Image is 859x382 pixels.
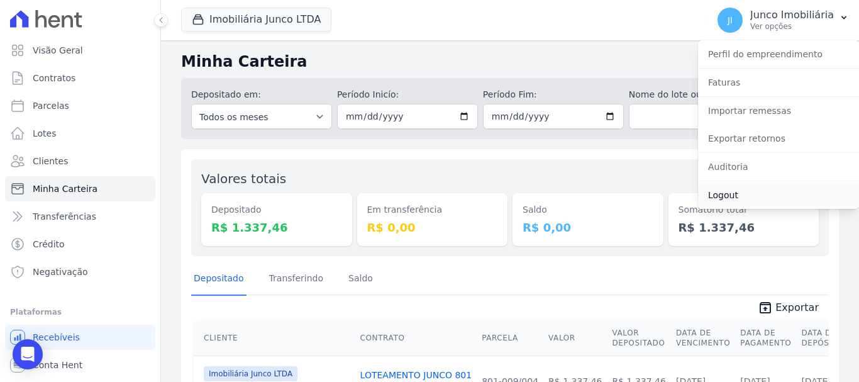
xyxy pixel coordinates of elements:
[698,71,859,94] a: Faturas
[5,38,155,63] a: Visão Geral
[33,266,88,278] span: Negativação
[5,93,155,118] a: Parcelas
[5,352,155,378] a: Conta Hent
[735,320,796,356] th: Data de Pagamento
[750,21,834,31] p: Ver opções
[671,320,735,356] th: Data de Vencimento
[796,320,848,356] th: Data de Depósito
[543,320,607,356] th: Valor
[33,238,65,250] span: Crédito
[5,149,155,174] a: Clientes
[5,204,155,229] a: Transferências
[367,219,498,236] dd: R$ 0,00
[728,16,733,25] span: JI
[204,366,297,381] span: Imobiliária Junco LTDA
[33,183,97,195] span: Minha Carteira
[698,155,859,178] a: Auditoria
[5,259,155,284] a: Negativação
[33,155,68,167] span: Clientes
[181,8,331,31] button: Imobiliária Junco LTDA
[679,203,809,216] dt: Somatório total
[698,99,859,122] a: Importar remessas
[181,50,839,73] h2: Minha Carteira
[211,203,342,216] dt: Depositado
[33,44,83,57] span: Visão Geral
[698,127,859,150] a: Exportar retornos
[33,210,96,223] span: Transferências
[191,89,261,99] label: Depositado em:
[33,127,57,140] span: Lotes
[679,219,809,236] dd: R$ 1.337,46
[33,72,75,84] span: Contratos
[267,263,326,296] a: Transferindo
[750,9,834,21] p: Junco Imobiliária
[607,320,671,356] th: Valor Depositado
[360,370,472,380] a: LOTEAMENTO JUNCO 801
[13,339,43,369] div: Open Intercom Messenger
[10,305,150,320] div: Plataformas
[201,171,286,186] label: Valores totais
[5,121,155,146] a: Lotes
[346,263,375,296] a: Saldo
[191,263,247,296] a: Depositado
[775,300,819,315] span: Exportar
[355,320,477,356] th: Contrato
[5,65,155,91] a: Contratos
[5,176,155,201] a: Minha Carteira
[477,320,543,356] th: Parcela
[367,203,498,216] dt: Em transferência
[748,300,829,318] a: unarchive Exportar
[5,325,155,350] a: Recebíveis
[33,99,69,112] span: Parcelas
[698,43,859,65] a: Perfil do empreendimento
[194,320,355,356] th: Cliente
[211,219,342,236] dd: R$ 1.337,46
[698,184,859,206] a: Logout
[523,203,653,216] dt: Saldo
[5,232,155,257] a: Crédito
[33,359,82,371] span: Conta Hent
[337,88,478,101] label: Período Inicío:
[483,88,624,101] label: Período Fim:
[523,219,653,236] dd: R$ 0,00
[758,300,773,315] i: unarchive
[33,331,80,344] span: Recebíveis
[707,3,859,38] button: JI Junco Imobiliária Ver opções
[629,88,770,101] label: Nome do lote ou cliente:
